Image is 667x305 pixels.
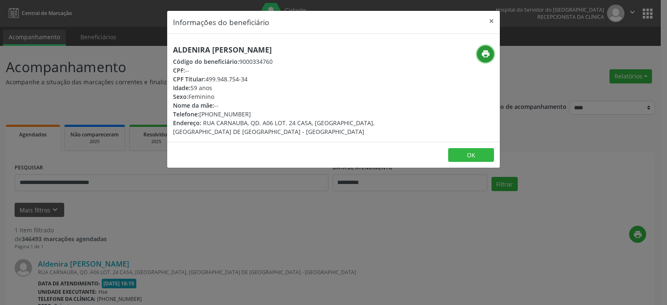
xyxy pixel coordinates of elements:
[173,84,191,92] span: Idade:
[448,148,494,162] button: OK
[173,101,214,109] span: Nome da mãe:
[173,66,383,75] div: --
[173,110,383,118] div: [PHONE_NUMBER]
[477,45,494,63] button: print
[173,119,201,127] span: Endereço:
[481,49,490,58] i: print
[173,101,383,110] div: --
[173,58,239,66] span: Código do beneficiário:
[483,11,500,31] button: Close
[173,66,185,74] span: CPF:
[173,75,206,83] span: CPF Titular:
[173,57,383,66] div: 9000334760
[173,110,199,118] span: Telefone:
[173,75,383,83] div: 499.948.754-34
[173,83,383,92] div: 59 anos
[173,92,383,101] div: Feminino
[173,93,188,101] span: Sexo:
[173,119,374,136] span: RUA CARNAUBA, QD. A06 LOT. 24 CASA, [GEOGRAPHIC_DATA], [GEOGRAPHIC_DATA] DE [GEOGRAPHIC_DATA] - [...
[173,45,383,54] h5: Aldenira [PERSON_NAME]
[173,17,269,28] h5: Informações do beneficiário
